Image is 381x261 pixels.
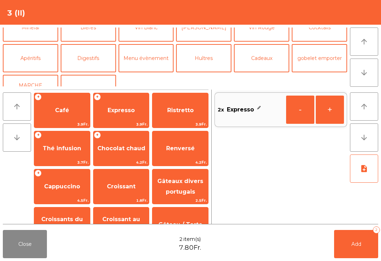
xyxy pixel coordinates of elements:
span: 4.2Fr. [152,159,208,166]
span: 2.5Fr. [152,197,208,204]
span: 3.9Fr. [93,121,149,128]
span: Ristretto [167,107,194,114]
button: note_add [350,154,378,183]
span: Croissants du Porto [41,216,83,233]
span: Expresso [227,104,254,115]
span: + [35,170,42,177]
i: arrow_upward [360,37,368,46]
button: Bières [61,13,116,42]
span: + [35,93,42,101]
button: Huîtres [176,44,231,72]
button: Add2 [334,230,378,258]
button: - [286,96,314,124]
span: item(s) [183,236,201,243]
span: 2x [218,104,224,115]
span: Thé infusion [43,145,81,152]
span: Cappuccino [44,183,80,190]
button: arrow_upward [350,92,378,121]
button: arrow_downward [3,123,31,152]
i: arrow_downward [360,68,368,77]
h4: 3 (II) [7,8,25,18]
span: + [94,132,101,139]
span: + [94,93,101,101]
i: arrow_upward [360,102,368,111]
span: 3.9Fr. [34,121,90,128]
span: 1.8Fr. [93,197,149,204]
span: Gâteaux divers portugais [157,178,203,195]
span: Croissant [107,183,135,190]
button: arrow_downward [350,123,378,152]
button: arrow_upward [350,28,378,56]
button: Digestifs [61,44,116,72]
span: Croissant au chocolat pt [102,216,140,233]
span: Expresso [108,107,135,114]
button: [PERSON_NAME] [176,13,231,42]
button: arrow_upward [3,92,31,121]
span: 2 [179,236,183,243]
button: La Chasse [61,75,116,103]
button: Menu évènement [119,44,174,72]
span: 4.5Fr. [34,197,90,204]
button: + [316,96,344,124]
span: Café [55,107,69,114]
button: arrow_downward [350,59,378,87]
span: Chocolat chaud [97,145,145,152]
i: note_add [360,164,368,173]
div: 2 [373,226,380,233]
i: arrow_upward [13,102,21,111]
button: Vin Rouge [234,13,289,42]
button: Cocktails [292,13,347,42]
span: 7.80Fr. [179,243,201,253]
button: Close [3,230,47,258]
button: MARCHE ARTISANALE [3,75,58,103]
button: Apéritifs [3,44,58,72]
span: Gâteau / Tarte [158,221,202,228]
button: Vin Blanc [119,13,174,42]
i: arrow_downward [360,133,368,142]
i: arrow_downward [13,133,21,142]
button: gobelet emporter [292,44,347,72]
span: + [35,132,42,139]
span: 3.9Fr. [152,121,208,128]
button: Cadeaux [234,44,289,72]
span: Renversé [166,145,195,152]
button: Mineral [3,13,58,42]
span: 4.2Fr. [93,159,149,166]
span: 3.7Fr. [34,159,90,166]
span: Add [351,241,361,247]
